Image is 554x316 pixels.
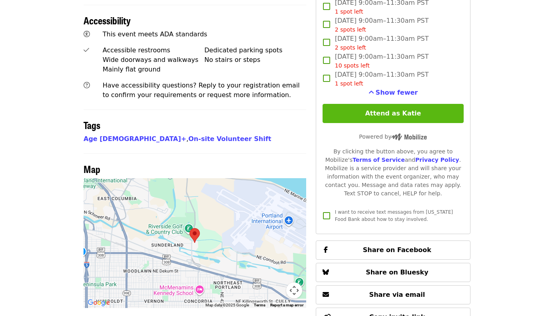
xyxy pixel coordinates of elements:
[188,135,271,143] a: On-site Volunteer Shift
[376,89,418,96] span: Show fewer
[335,16,429,34] span: [DATE] 9:00am–11:30am PST
[103,55,205,65] div: Wide doorways and walkways
[84,30,90,38] i: universal-access icon
[84,13,131,27] span: Accessibility
[415,157,459,163] a: Privacy Policy
[323,147,464,198] div: By clicking the button above, you agree to Mobilize's and . Mobilize is a service provider and wi...
[335,70,429,88] span: [DATE] 9:00am–11:30am PST
[335,52,429,70] span: [DATE] 9:00am–11:30am PST
[369,291,425,298] span: Share via email
[204,55,306,65] div: No stairs or steps
[363,246,431,254] span: Share on Facebook
[391,133,427,141] img: Powered by Mobilize
[84,46,89,54] i: check icon
[369,88,418,97] button: See more timeslots
[359,133,427,140] span: Powered by
[366,268,428,276] span: Share on Bluesky
[103,81,300,99] span: Have accessibility questions? Reply to your registration email to confirm your requirements or re...
[204,46,306,55] div: Dedicated parking spots
[103,65,205,74] div: Mainly flat ground
[335,8,363,15] span: 1 spot left
[286,282,302,298] button: Map camera controls
[335,26,366,33] span: 2 spots left
[84,135,188,143] span: ,
[270,303,304,307] a: Report a map error
[316,285,470,304] button: Share via email
[84,135,186,143] a: Age [DEMOGRAPHIC_DATA]+
[353,157,405,163] a: Terms of Service
[335,62,370,69] span: 10 spots left
[316,240,470,260] button: Share on Facebook
[323,104,464,123] button: Attend as Katie
[84,162,100,176] span: Map
[86,298,112,308] a: Open this area in Google Maps (opens a new window)
[84,81,90,89] i: question-circle icon
[86,298,112,308] img: Google
[103,46,205,55] div: Accessible restrooms
[205,303,249,307] span: Map data ©2025 Google
[84,118,100,132] span: Tags
[335,80,363,87] span: 1 spot left
[316,263,470,282] button: Share on Bluesky
[335,44,366,51] span: 2 spots left
[103,30,207,38] span: This event meets ADA standards
[335,34,429,52] span: [DATE] 9:00am–11:30am PST
[254,303,265,307] a: Terms (opens in new tab)
[335,209,453,222] span: I want to receive text messages from [US_STATE] Food Bank about how to stay involved.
